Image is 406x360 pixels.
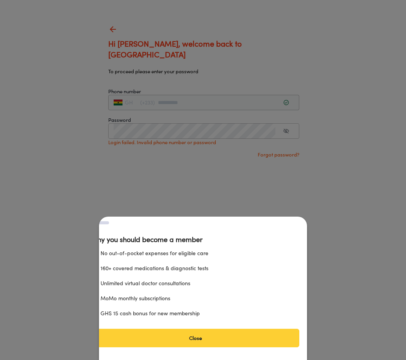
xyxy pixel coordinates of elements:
[91,329,299,347] button: Close
[101,249,208,257] span: No out-of-pocket expenses for eligible care
[101,279,190,287] span: Unlimited virtual doctor consultations
[91,235,203,244] span: Why you should become a member
[101,294,170,302] span: MoMo monthly subscriptions
[101,264,208,272] span: 160+ covered medications & diagnostic tests
[101,310,200,317] span: GHS 15 cash bonus for new membership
